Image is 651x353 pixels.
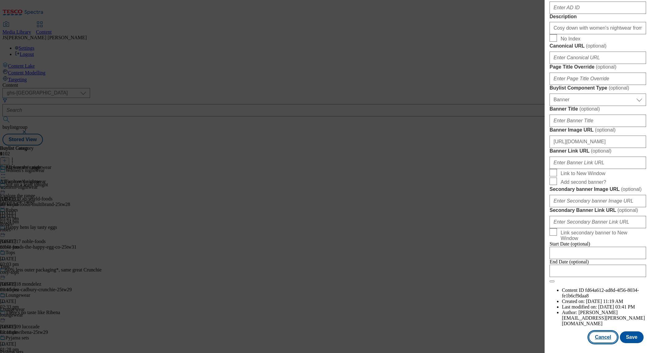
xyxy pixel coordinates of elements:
[579,106,600,111] span: ( optional )
[589,331,617,343] button: Cancel
[595,127,616,132] span: ( optional )
[562,310,646,326] li: Author:
[562,288,646,299] li: Content ID
[609,85,629,90] span: ( optional )
[550,136,646,148] input: Enter Banner Image URL
[550,241,590,246] span: Start Date (optional)
[550,247,646,259] input: Enter Date
[562,310,645,326] span: [PERSON_NAME][EMAIL_ADDRESS][PERSON_NAME][DOMAIN_NAME]
[550,148,646,154] label: Banner Link URL
[561,230,644,241] span: Link secondary banner to New Window
[617,208,638,213] span: ( optional )
[620,331,644,343] button: Save
[550,207,646,213] label: Secondary Banner Link URL
[550,216,646,228] input: Enter Secondary Banner Link URL
[598,304,635,309] span: [DATE] 03:41 PM
[550,127,646,133] label: Banner Image URL
[586,299,623,304] span: [DATE] 11:19 AM
[550,2,646,14] input: Enter AD ID
[550,64,646,70] label: Page Title Override
[550,85,646,91] label: Buylist Component Type
[596,64,616,69] span: ( optional )
[561,171,605,176] span: Link to New Window
[550,186,646,192] label: Secondary banner Image URL
[591,148,612,153] span: ( optional )
[550,52,646,64] input: Enter Canonical URL
[550,14,646,19] label: Description
[562,288,639,298] span: fd64a612-ad8d-4f56-8034-fe1b6cf9daa8
[550,106,646,112] label: Banner Title
[621,187,642,192] span: ( optional )
[550,265,646,277] input: Enter Date
[562,299,646,304] li: Created on:
[561,36,580,42] span: No Index
[550,157,646,169] input: Enter Banner Link URL
[550,259,589,264] span: End Date (optional)
[550,43,646,49] label: Canonical URL
[562,304,646,310] li: Last modified on:
[550,73,646,85] input: Enter Page Title Override
[550,115,646,127] input: Enter Banner Title
[550,22,646,34] input: Enter Description
[561,179,606,185] span: Add second banner?
[550,195,646,207] input: Enter Secondary banner Image URL
[586,43,607,48] span: ( optional )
